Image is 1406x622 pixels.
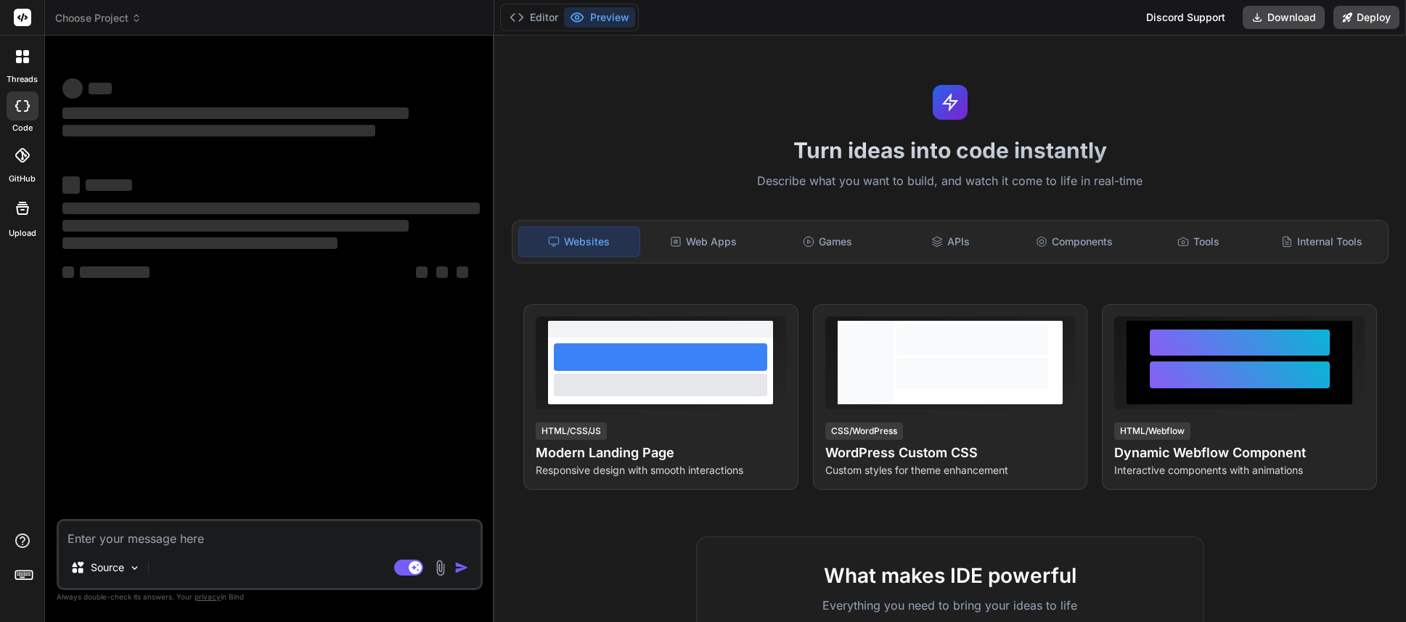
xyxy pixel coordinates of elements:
span: ‌ [86,179,132,191]
div: Games [767,226,887,257]
h4: WordPress Custom CSS [825,443,1076,463]
label: Upload [9,227,36,240]
span: ‌ [62,125,375,136]
span: Choose Project [55,11,142,25]
img: attachment [432,560,449,576]
label: GitHub [9,173,36,185]
p: Interactive components with animations [1114,463,1365,478]
span: ‌ [416,266,428,278]
div: Discord Support [1137,6,1234,29]
p: Everything you need to bring your ideas to life [720,597,1180,614]
span: privacy [195,592,221,601]
p: Always double-check its answers. Your in Bind [57,590,483,604]
span: ‌ [457,266,468,278]
div: Tools [1137,226,1258,257]
p: Describe what you want to build, and watch it come to life in real-time [503,172,1397,191]
div: Web Apps [643,226,764,257]
span: ‌ [62,107,409,119]
p: Responsive design with smooth interactions [536,463,786,478]
p: Custom styles for theme enhancement [825,463,1076,478]
img: Pick Models [128,562,141,574]
button: Download [1243,6,1325,29]
span: ‌ [62,237,338,249]
span: ‌ [62,176,80,194]
button: Editor [504,7,564,28]
button: Preview [564,7,635,28]
span: ‌ [89,83,112,94]
div: HTML/CSS/JS [536,422,607,440]
div: Websites [518,226,640,257]
p: Source [91,560,124,575]
h1: Turn ideas into code instantly [503,137,1397,163]
span: ‌ [62,78,83,99]
button: Deploy [1333,6,1399,29]
h4: Modern Landing Page [536,443,786,463]
span: ‌ [80,266,150,278]
div: Components [1014,226,1135,257]
div: HTML/Webflow [1114,422,1190,440]
img: icon [454,560,469,575]
span: ‌ [436,266,448,278]
label: threads [7,73,38,86]
span: ‌ [62,202,480,214]
div: APIs [891,226,1011,257]
h2: What makes IDE powerful [720,560,1180,591]
div: Internal Tools [1262,226,1382,257]
div: CSS/WordPress [825,422,903,440]
span: ‌ [62,220,409,232]
label: code [12,122,33,134]
span: ‌ [62,266,74,278]
h4: Dynamic Webflow Component [1114,443,1365,463]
